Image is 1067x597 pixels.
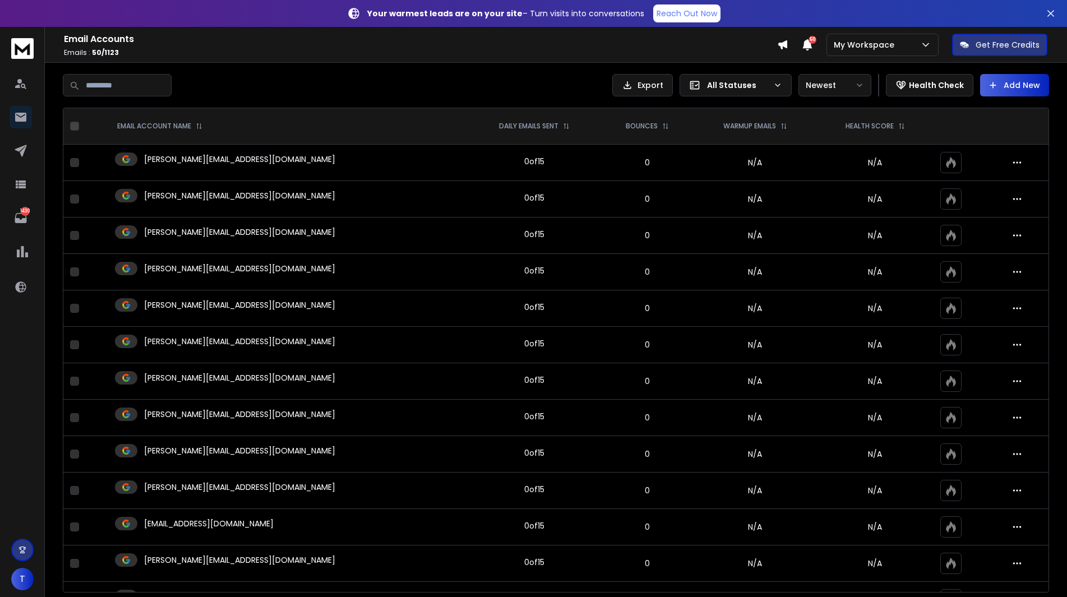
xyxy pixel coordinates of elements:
[144,518,274,529] p: [EMAIL_ADDRESS][DOMAIN_NAME]
[694,254,817,290] td: N/A
[824,339,927,350] p: N/A
[694,290,817,327] td: N/A
[612,74,673,96] button: Export
[694,217,817,254] td: N/A
[824,521,927,533] p: N/A
[834,39,899,50] p: My Workspace
[952,34,1047,56] button: Get Free Credits
[694,545,817,582] td: N/A
[608,521,686,533] p: 0
[608,157,686,168] p: 0
[144,154,335,165] p: [PERSON_NAME][EMAIL_ADDRESS][DOMAIN_NAME]
[824,485,927,496] p: N/A
[144,409,335,420] p: [PERSON_NAME][EMAIL_ADDRESS][DOMAIN_NAME]
[144,554,335,566] p: [PERSON_NAME][EMAIL_ADDRESS][DOMAIN_NAME]
[524,484,544,495] div: 0 of 15
[524,374,544,386] div: 0 of 15
[499,122,558,131] p: DAILY EMAILS SENT
[694,363,817,400] td: N/A
[608,448,686,460] p: 0
[846,122,894,131] p: HEALTH SCORE
[524,338,544,349] div: 0 of 15
[608,303,686,314] p: 0
[707,80,769,91] p: All Statuses
[694,145,817,181] td: N/A
[824,193,927,205] p: N/A
[21,207,30,216] p: 1430
[144,336,335,347] p: [PERSON_NAME][EMAIL_ADDRESS][DOMAIN_NAME]
[824,412,927,423] p: N/A
[824,157,927,168] p: N/A
[694,509,817,545] td: N/A
[626,122,658,131] p: BOUNCES
[608,266,686,277] p: 0
[608,485,686,496] p: 0
[524,229,544,240] div: 0 of 15
[524,557,544,568] div: 0 of 15
[824,376,927,387] p: N/A
[824,266,927,277] p: N/A
[64,48,777,57] p: Emails :
[723,122,776,131] p: WARMUP EMAILS
[694,400,817,436] td: N/A
[144,263,335,274] p: [PERSON_NAME][EMAIL_ADDRESS][DOMAIN_NAME]
[144,372,335,383] p: [PERSON_NAME][EMAIL_ADDRESS][DOMAIN_NAME]
[524,520,544,531] div: 0 of 15
[144,299,335,311] p: [PERSON_NAME][EMAIL_ADDRESS][DOMAIN_NAME]
[824,558,927,569] p: N/A
[144,190,335,201] p: [PERSON_NAME][EMAIL_ADDRESS][DOMAIN_NAME]
[824,448,927,460] p: N/A
[117,122,202,131] div: EMAIL ACCOUNT NAME
[608,230,686,241] p: 0
[909,80,964,91] p: Health Check
[608,376,686,387] p: 0
[367,8,644,19] p: – Turn visits into conversations
[694,436,817,473] td: N/A
[144,445,335,456] p: [PERSON_NAME][EMAIL_ADDRESS][DOMAIN_NAME]
[524,447,544,459] div: 0 of 15
[824,230,927,241] p: N/A
[11,38,34,59] img: logo
[11,568,34,590] button: T
[524,192,544,203] div: 0 of 15
[694,181,817,217] td: N/A
[64,33,777,46] h1: Email Accounts
[809,36,816,44] span: 50
[976,39,1040,50] p: Get Free Credits
[144,226,335,238] p: [PERSON_NAME][EMAIL_ADDRESS][DOMAIN_NAME]
[694,327,817,363] td: N/A
[608,412,686,423] p: 0
[367,8,523,19] strong: Your warmest leads are on your site
[524,302,544,313] div: 0 of 15
[886,74,973,96] button: Health Check
[524,265,544,276] div: 0 of 15
[608,558,686,569] p: 0
[657,8,717,19] p: Reach Out Now
[980,74,1049,96] button: Add New
[608,339,686,350] p: 0
[524,411,544,422] div: 0 of 15
[653,4,720,22] a: Reach Out Now
[92,48,119,57] span: 50 / 1123
[144,482,335,493] p: [PERSON_NAME][EMAIL_ADDRESS][DOMAIN_NAME]
[10,207,32,229] a: 1430
[824,303,927,314] p: N/A
[524,156,544,167] div: 0 of 15
[798,74,871,96] button: Newest
[694,473,817,509] td: N/A
[608,193,686,205] p: 0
